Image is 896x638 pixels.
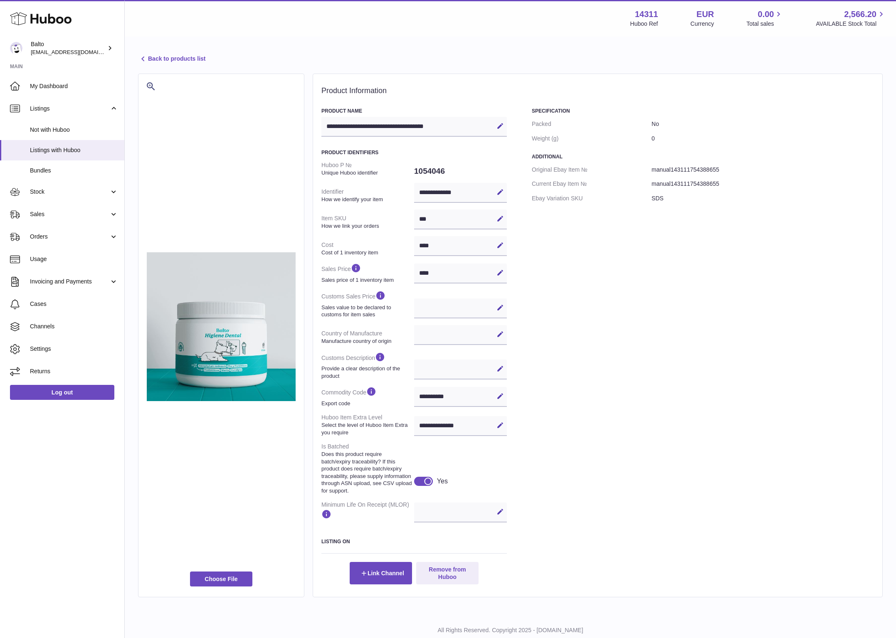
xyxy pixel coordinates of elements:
h3: Additional [532,153,874,160]
span: My Dashboard [30,82,118,90]
div: Yes [437,477,448,486]
a: 0.00 Total sales [746,9,783,28]
button: Link Channel [350,562,412,584]
dd: manual143111754388655 [652,177,874,191]
dt: Weight (g) [532,131,652,146]
a: 2,566.20 AVAILABLE Stock Total [816,9,886,28]
div: Huboo Ref [630,20,658,28]
span: Not with Huboo [30,126,118,134]
dd: 1054046 [414,163,507,180]
dd: manual143111754388655 [652,163,874,177]
a: Log out [10,385,114,400]
strong: How we identify your item [321,196,412,203]
strong: EUR [696,9,714,20]
div: Currency [691,20,714,28]
a: Back to products list [138,54,205,64]
h3: Product Name [321,108,507,114]
dt: Huboo Item Extra Level [321,410,414,439]
dt: Original Ebay Item № [532,163,652,177]
span: Listings with Huboo [30,146,118,154]
span: Total sales [746,20,783,28]
strong: Export code [321,400,412,407]
dt: Customs Sales Price [321,287,414,321]
h3: Specification [532,108,874,114]
span: Invoicing and Payments [30,278,109,286]
div: Balto [31,40,106,56]
dd: No [652,117,874,131]
span: Sales [30,210,109,218]
h3: Product Identifiers [321,149,507,156]
strong: Manufacture country of origin [321,337,412,345]
strong: Sales value to be declared to customs for item sales [321,304,412,318]
span: Settings [30,345,118,353]
strong: Select the level of Huboo Item Extra you require [321,421,412,436]
span: AVAILABLE Stock Total [816,20,886,28]
span: Cases [30,300,118,308]
span: Channels [30,323,118,330]
dt: Minimum Life On Receipt (MLOR) [321,498,414,525]
button: Remove from Huboo [416,562,479,584]
dt: Commodity Code [321,383,414,410]
dd: 0 [652,131,874,146]
span: Choose File [190,571,252,586]
dt: Packed [532,117,652,131]
dt: Item SKU [321,211,414,233]
dt: Cost [321,238,414,259]
dd: SDS [652,191,874,206]
span: Bundles [30,167,118,175]
span: Stock [30,188,109,196]
strong: Provide a clear description of the product [321,365,412,379]
span: [EMAIL_ADDRESS][DOMAIN_NAME] [31,49,122,55]
dt: Customs Description [321,348,414,383]
dt: Ebay Variation SKU [532,191,652,206]
strong: Unique Huboo identifier [321,169,412,177]
h3: Listing On [321,538,507,545]
p: All Rights Reserved. Copyright 2025 - [DOMAIN_NAME] [131,626,889,634]
strong: Cost of 1 inventory item [321,249,412,256]
h2: Product Information [321,86,874,96]
dt: Huboo P № [321,158,414,180]
span: 0.00 [758,9,774,20]
strong: Sales price of 1 inventory item [321,276,412,284]
img: calexander@softion.consulting [10,42,22,54]
span: 2,566.20 [844,9,876,20]
strong: Does this product require batch/expiry traceability? If this product does require batch/expiry tr... [321,451,412,494]
span: Returns [30,367,118,375]
dt: Current Ebay Item № [532,177,652,191]
span: Usage [30,255,118,263]
span: Listings [30,105,109,113]
strong: How we link your orders [321,222,412,230]
strong: 14311 [635,9,658,20]
dt: Country of Manufacture [321,326,414,348]
img: 1754388655.png [147,252,296,401]
dt: Is Batched [321,439,414,498]
span: Orders [30,233,109,241]
dt: Sales Price [321,259,414,287]
dt: Identifier [321,185,414,206]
